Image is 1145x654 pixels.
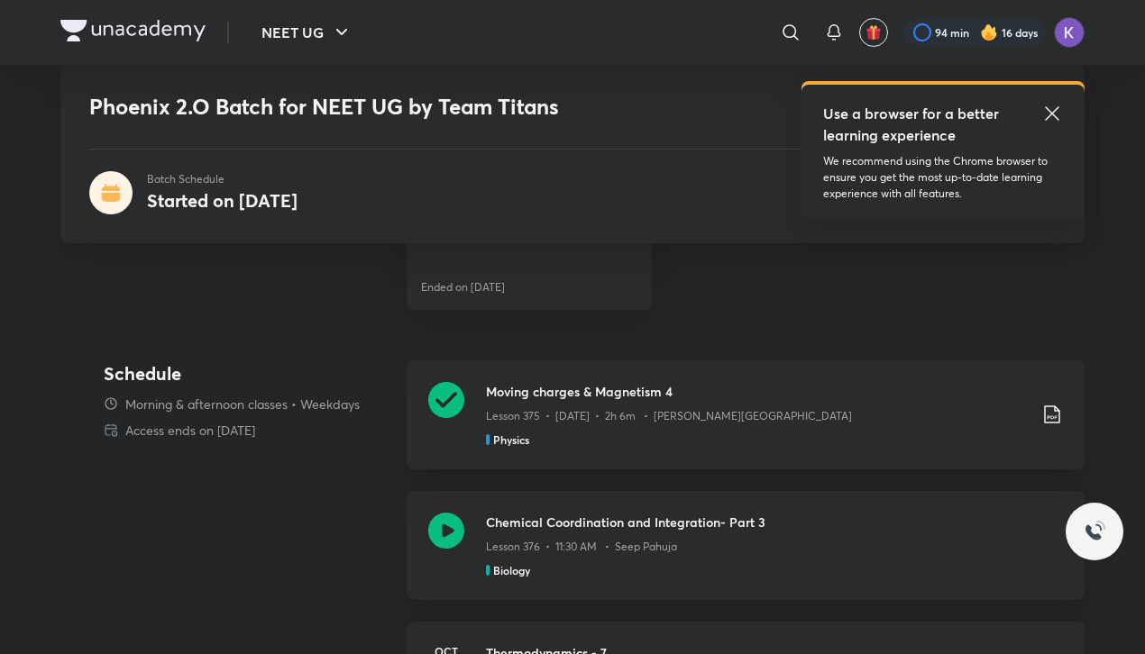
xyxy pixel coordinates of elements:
[251,14,363,50] button: NEET UG
[493,431,529,448] h5: Physics
[866,24,882,41] img: avatar
[486,382,1027,401] h3: Moving charges & Magnetism 4
[407,491,1085,622] a: Chemical Coordination and Integration- Part 3Lesson 376 • 11:30 AM • Seep PahujaBiology
[125,395,360,413] p: Morning & afternoon classes • Weekdays
[147,188,298,213] h4: Started on [DATE]
[493,562,530,578] h5: Biology
[1084,521,1105,542] img: ttu
[125,421,255,440] p: Access ends on [DATE]
[104,360,392,387] h4: Schedule
[823,103,1003,146] h5: Use a browser for a better learning experience
[147,171,298,187] p: Batch Schedule
[980,23,998,41] img: streak
[1054,17,1085,48] img: Koyna Rana
[823,153,1063,202] p: We recommend using the Chrome browser to ensure you get the most up-to-date learning experience w...
[89,94,795,120] h1: Phoenix 2.O Batch for NEET UG by Team Titans
[486,408,852,424] p: Lesson 375 • [DATE] • 2h 6m • [PERSON_NAME][GEOGRAPHIC_DATA]
[60,20,206,46] a: Company Logo
[421,279,505,295] p: Ended on [DATE]
[486,513,1063,531] h3: Chemical Coordination and Integration- Part 3
[407,360,1085,491] a: Moving charges & Magnetism 4Lesson 375 • [DATE] • 2h 6m • [PERSON_NAME][GEOGRAPHIC_DATA]Physics
[859,18,888,47] button: avatar
[60,20,206,41] img: Company Logo
[486,539,677,555] p: Lesson 376 • 11:30 AM • Seep Pahuja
